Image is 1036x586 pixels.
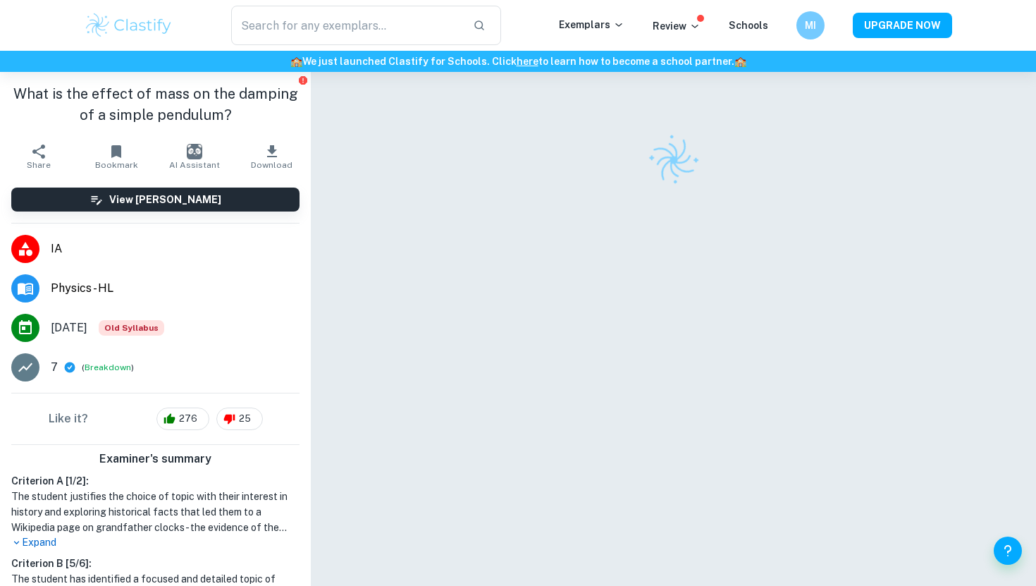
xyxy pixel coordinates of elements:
[11,489,300,535] h1: The student justifies the choice of topic with their interest in history and exploring historical...
[994,537,1022,565] button: Help and Feedback
[639,126,708,195] img: Clastify logo
[99,320,164,336] span: Old Syllabus
[251,160,292,170] span: Download
[290,56,302,67] span: 🏫
[216,408,263,430] div: 25
[51,280,300,297] span: Physics - HL
[517,56,538,67] a: here
[169,160,220,170] span: AI Assistant
[11,473,300,489] h6: Criterion A [ 1 / 2 ]:
[11,535,300,550] p: Expand
[51,319,87,336] span: [DATE]
[653,18,701,34] p: Review
[95,160,138,170] span: Bookmark
[187,144,202,159] img: AI Assistant
[11,188,300,212] button: View [PERSON_NAME]
[6,451,305,468] h6: Examiner's summary
[109,192,221,207] h6: View [PERSON_NAME]
[171,412,205,426] span: 276
[11,556,300,571] h6: Criterion B [ 5 / 6 ]:
[82,361,134,374] span: ( )
[85,361,131,374] button: Breakdown
[99,320,164,336] div: Starting from the May 2025 session, the Physics IA requirements have changed. It's OK to refer to...
[853,13,952,38] button: UPGRADE NOW
[231,6,462,45] input: Search for any exemplars...
[297,75,308,85] button: Report issue
[233,137,311,176] button: Download
[734,56,746,67] span: 🏫
[156,137,233,176] button: AI Assistant
[796,11,825,39] button: MI
[78,137,155,176] button: Bookmark
[803,18,819,33] h6: MI
[231,412,259,426] span: 25
[3,54,1033,69] h6: We just launched Clastify for Schools. Click to learn how to become a school partner.
[51,240,300,257] span: IA
[559,17,624,32] p: Exemplars
[49,410,88,427] h6: Like it?
[156,408,209,430] div: 276
[27,160,51,170] span: Share
[11,83,300,126] h1: What is the effect of mass on the damping of a simple pendulum?
[84,11,173,39] img: Clastify logo
[51,359,58,376] p: 7
[729,20,768,31] a: Schools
